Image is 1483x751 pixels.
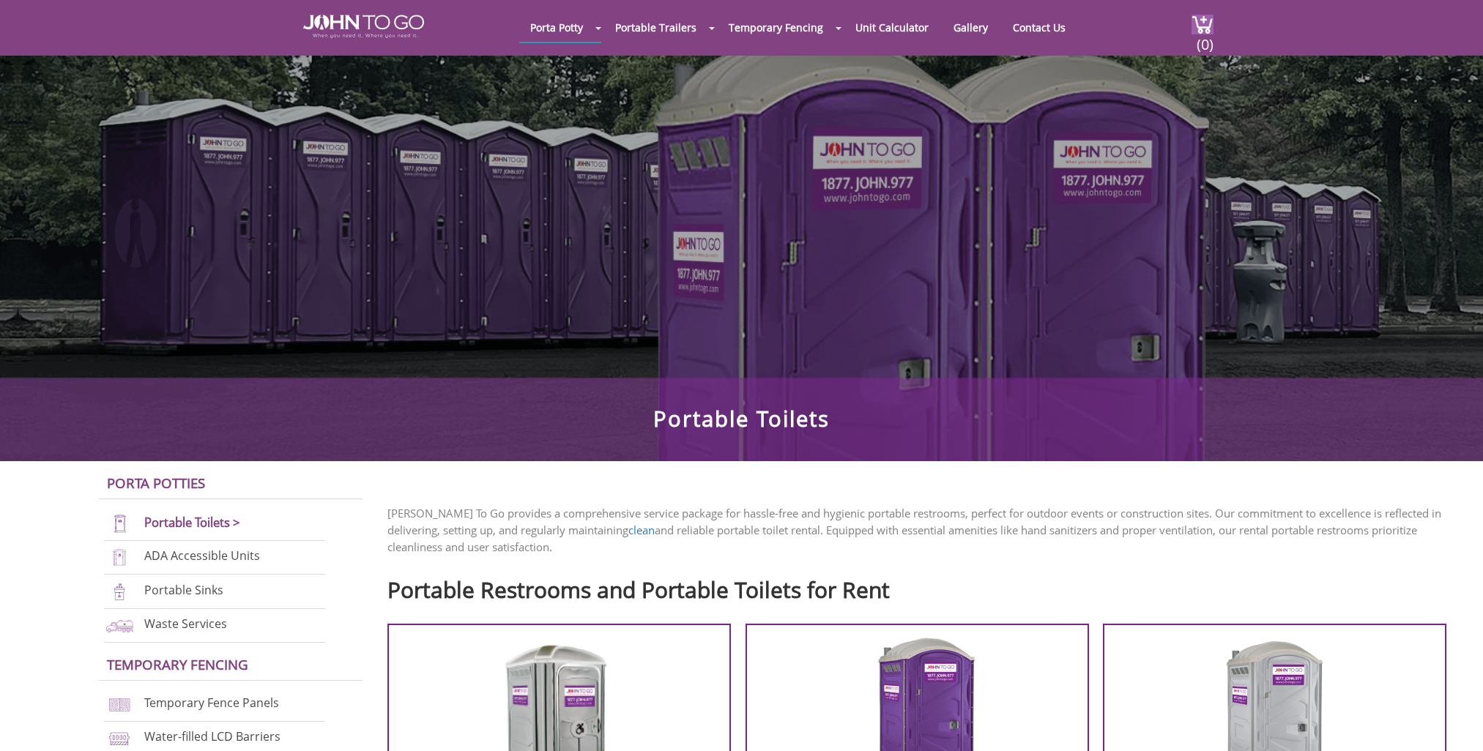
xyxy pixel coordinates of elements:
[303,15,424,38] img: JOHN to go
[387,570,1461,602] h2: Portable Restrooms and Portable Toilets for Rent
[1192,15,1213,34] img: cart a
[1196,23,1213,54] span: (0)
[144,548,260,564] a: ADA Accessible Units
[104,728,135,748] img: water-filled%20barriers-new.png
[104,616,135,635] img: waste-services-new.png
[104,582,135,602] img: portable-sinks-new.png
[718,13,834,42] a: Temporary Fencing
[107,655,248,673] a: Temporary Fencing
[104,514,135,534] img: portable-toilets-new.png
[144,729,280,745] a: Water-filled LCD Barriers
[144,582,223,598] a: Portable Sinks
[519,13,594,42] a: Porta Potty
[144,514,240,531] a: Portable Toilets >
[104,548,135,567] img: ADA-units-new.png
[844,13,940,42] a: Unit Calculator
[1424,692,1483,751] button: Live Chat
[144,616,227,632] a: Waste Services
[628,523,655,537] a: clean
[387,505,1461,556] p: [PERSON_NAME] To Go provides a comprehensive service package for hassle-free and hygienic portabl...
[107,474,205,492] a: Porta Potties
[943,13,999,42] a: Gallery
[1002,13,1077,42] a: Contact Us
[604,13,707,42] a: Portable Trailers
